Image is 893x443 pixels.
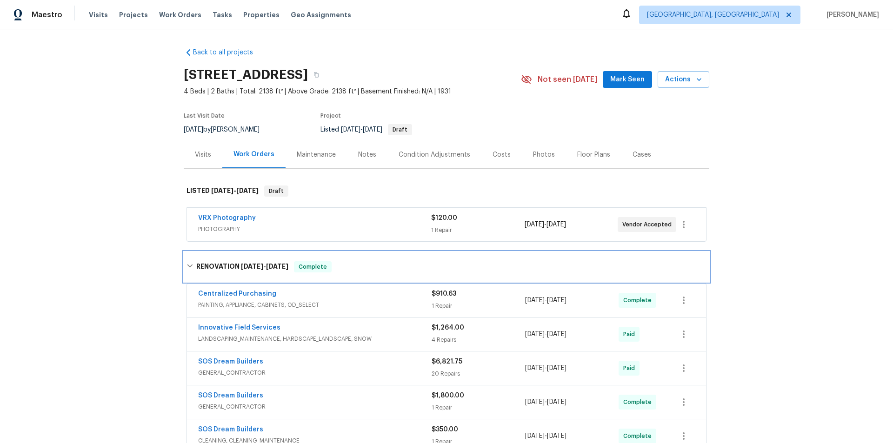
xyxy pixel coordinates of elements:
[432,403,525,412] div: 1 Repair
[236,187,259,194] span: [DATE]
[266,263,288,270] span: [DATE]
[32,10,62,20] span: Maestro
[363,126,382,133] span: [DATE]
[198,368,432,377] span: GENERAL_CONTRACTOR
[432,369,525,378] div: 20 Repairs
[341,126,360,133] span: [DATE]
[184,87,521,96] span: 4 Beds | 2 Baths | Total: 2138 ft² | Above Grade: 2138 ft² | Basement Finished: N/A | 1931
[211,187,233,194] span: [DATE]
[525,221,544,228] span: [DATE]
[623,364,639,373] span: Paid
[432,301,525,311] div: 1 Repair
[198,291,276,297] a: Centralized Purchasing
[533,150,555,159] div: Photos
[432,392,464,399] span: $1,800.00
[665,74,702,86] span: Actions
[184,176,709,206] div: LISTED [DATE]-[DATE]Draft
[432,291,456,297] span: $910.63
[647,10,779,20] span: [GEOGRAPHIC_DATA], [GEOGRAPHIC_DATA]
[389,127,411,132] span: Draft
[577,150,610,159] div: Floor Plans
[633,150,651,159] div: Cases
[184,70,308,79] h2: [STREET_ADDRESS]
[525,297,545,304] span: [DATE]
[623,431,655,441] span: Complete
[198,215,256,221] a: VRX Photography
[187,185,259,197] h6: LISTED
[198,392,263,399] a: SOS Dream Builders
[603,71,652,88] button: Mark Seen
[198,300,432,310] span: PAINTING, APPLIANCE, CABINETS, OD_SELECT
[623,397,655,407] span: Complete
[184,48,273,57] a: Back to all projects
[525,330,566,339] span: -
[196,261,288,272] h6: RENOVATION
[399,150,470,159] div: Condition Adjustments
[241,263,263,270] span: [DATE]
[623,330,639,339] span: Paid
[658,71,709,88] button: Actions
[610,74,645,86] span: Mark Seen
[525,331,545,337] span: [DATE]
[547,433,566,439] span: [DATE]
[241,263,288,270] span: -
[525,220,566,229] span: -
[432,335,525,344] div: 4 Repairs
[623,296,655,305] span: Complete
[233,150,274,159] div: Work Orders
[184,126,203,133] span: [DATE]
[341,126,382,133] span: -
[493,150,511,159] div: Costs
[198,324,280,331] a: Innovative Field Services
[431,215,457,221] span: $120.00
[525,365,545,371] span: [DATE]
[547,297,566,304] span: [DATE]
[295,262,331,271] span: Complete
[198,426,263,433] a: SOS Dream Builders
[265,186,287,196] span: Draft
[432,358,462,365] span: $6,821.75
[198,402,432,411] span: GENERAL_CONTRACTOR
[538,75,597,84] span: Not seen [DATE]
[308,66,325,83] button: Copy Address
[525,364,566,373] span: -
[525,296,566,305] span: -
[525,431,566,441] span: -
[119,10,148,20] span: Projects
[195,150,211,159] div: Visits
[198,225,431,234] span: PHOTOGRAPHY
[432,426,458,433] span: $350.00
[547,365,566,371] span: [DATE]
[546,221,566,228] span: [DATE]
[547,399,566,405] span: [DATE]
[320,113,341,119] span: Project
[297,150,336,159] div: Maintenance
[432,324,464,331] span: $1,264.00
[431,225,524,235] div: 1 Repair
[198,334,432,344] span: LANDSCAPING_MAINTENANCE, HARDSCAPE_LANDSCAPE, SNOW
[823,10,879,20] span: [PERSON_NAME]
[525,397,566,407] span: -
[320,126,412,133] span: Listed
[547,331,566,337] span: [DATE]
[198,358,263,365] a: SOS Dream Builders
[525,433,545,439] span: [DATE]
[184,124,271,135] div: by [PERSON_NAME]
[291,10,351,20] span: Geo Assignments
[243,10,280,20] span: Properties
[525,399,545,405] span: [DATE]
[184,113,225,119] span: Last Visit Date
[213,12,232,18] span: Tasks
[622,220,675,229] span: Vendor Accepted
[358,150,376,159] div: Notes
[89,10,108,20] span: Visits
[211,187,259,194] span: -
[159,10,201,20] span: Work Orders
[184,252,709,282] div: RENOVATION [DATE]-[DATE]Complete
